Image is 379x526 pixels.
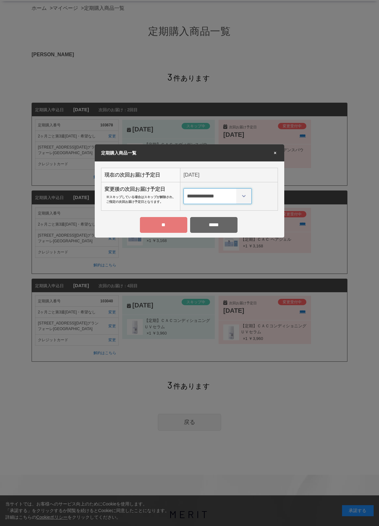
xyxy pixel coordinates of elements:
[101,150,136,155] span: 定期購入商品一覧
[180,168,278,182] td: [DATE]
[272,151,278,155] span: ×
[106,195,177,204] p: ※スキップしている場合はスキップが解除され、ご指定の次回お届け予定日となります。
[101,182,180,210] th: 変更後の次回お届け予定日
[101,168,180,182] th: 現在の次回お届け予定日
